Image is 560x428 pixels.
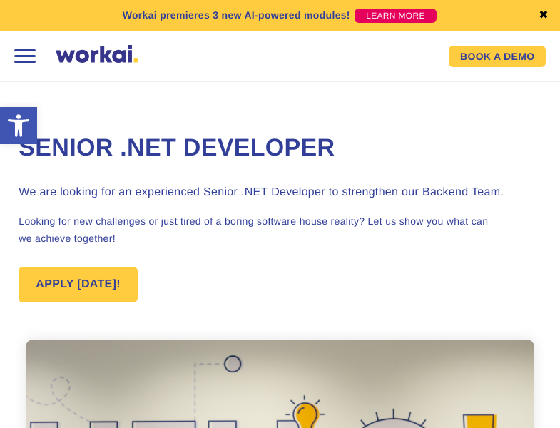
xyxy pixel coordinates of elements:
[19,213,541,247] p: Looking for new challenges or just tired of a boring software house reality? Let us show you what...
[449,46,546,67] a: BOOK A DEMO
[539,10,549,21] a: ✖
[123,8,350,23] p: Workai premieres 3 new AI-powered modules!
[355,9,437,23] a: LEARN MORE
[19,132,541,165] h1: Senior .NET Developer
[19,184,541,201] h3: We are looking for an experienced Senior .NET Developer to strengthen our Backend Team.
[19,267,138,302] a: APPLY [DATE]!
